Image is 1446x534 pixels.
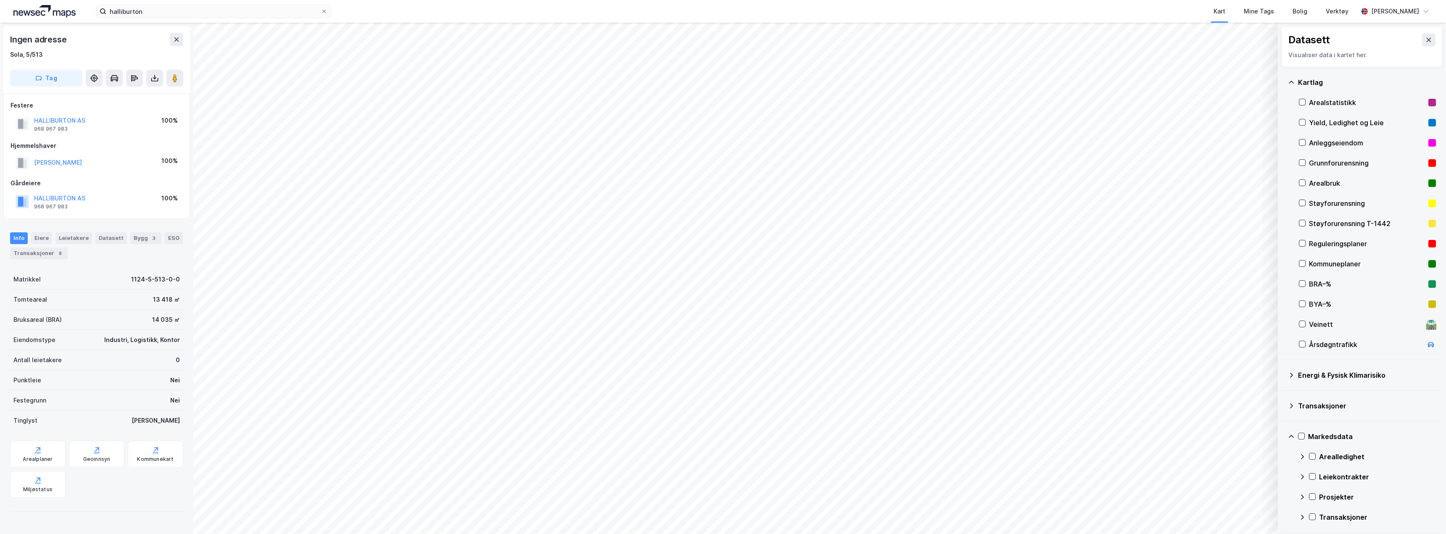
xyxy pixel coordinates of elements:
[153,295,180,305] div: 13 418 ㎡
[95,232,127,244] div: Datasett
[13,274,41,284] div: Matrikkel
[13,295,47,305] div: Tomteareal
[83,456,111,463] div: Geoinnsyn
[13,5,76,18] img: logo.a4113a55bc3d86da70a041830d287a7e.svg
[10,50,43,60] div: Sola, 5/513
[23,486,53,493] div: Miljøstatus
[1288,33,1330,47] div: Datasett
[1298,401,1436,411] div: Transaksjoner
[165,232,183,244] div: ESG
[1298,77,1436,87] div: Kartlag
[1425,319,1437,330] div: 🛣️
[11,178,183,188] div: Gårdeiere
[1309,279,1425,289] div: BRA–%
[34,203,68,210] div: 968 967 983
[161,193,178,203] div: 100%
[1309,239,1425,249] div: Reguleringsplaner
[161,156,178,166] div: 100%
[10,33,68,46] div: Ingen adresse
[1309,97,1425,108] div: Arealstatistikk
[34,126,68,132] div: 968 967 983
[1298,370,1436,380] div: Energi & Fysisk Klimarisiko
[1308,431,1436,442] div: Markedsdata
[152,315,180,325] div: 14 035 ㎡
[56,249,64,258] div: 8
[10,232,28,244] div: Info
[176,355,180,365] div: 0
[11,141,183,151] div: Hjemmelshaver
[13,315,62,325] div: Bruksareal (BRA)
[55,232,92,244] div: Leietakere
[1214,6,1225,16] div: Kart
[1309,178,1425,188] div: Arealbruk
[1309,259,1425,269] div: Kommuneplaner
[31,232,52,244] div: Eiere
[150,234,158,242] div: 3
[1309,138,1425,148] div: Anleggseiendom
[170,375,180,385] div: Nei
[106,5,321,18] input: Søk på adresse, matrikkel, gårdeiere, leietakere eller personer
[1319,452,1436,462] div: Arealledighet
[13,335,55,345] div: Eiendomstype
[1319,472,1436,482] div: Leiekontrakter
[1309,218,1425,229] div: Støyforurensning T-1442
[11,100,183,110] div: Festere
[130,232,161,244] div: Bygg
[1309,158,1425,168] div: Grunnforurensning
[13,375,41,385] div: Punktleie
[1404,494,1446,534] iframe: Chat Widget
[1371,6,1419,16] div: [PERSON_NAME]
[13,395,46,405] div: Festegrunn
[1309,198,1425,208] div: Støyforurensning
[1288,50,1435,60] div: Visualiser data i kartet her.
[13,416,37,426] div: Tinglyst
[1326,6,1348,16] div: Verktøy
[10,70,82,87] button: Tag
[137,456,174,463] div: Kommunekart
[10,247,68,259] div: Transaksjoner
[1244,6,1274,16] div: Mine Tags
[1309,118,1425,128] div: Yield, Ledighet og Leie
[170,395,180,405] div: Nei
[132,416,180,426] div: [PERSON_NAME]
[13,355,62,365] div: Antall leietakere
[1309,319,1422,329] div: Veinett
[1319,512,1436,522] div: Transaksjoner
[104,335,180,345] div: Industri, Logistikk, Kontor
[131,274,180,284] div: 1124-5-513-0-0
[1309,299,1425,309] div: BYA–%
[1309,339,1422,350] div: Årsdøgntrafikk
[23,456,53,463] div: Arealplaner
[1293,6,1307,16] div: Bolig
[161,116,178,126] div: 100%
[1404,494,1446,534] div: Kontrollprogram for chat
[1319,492,1436,502] div: Prosjekter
